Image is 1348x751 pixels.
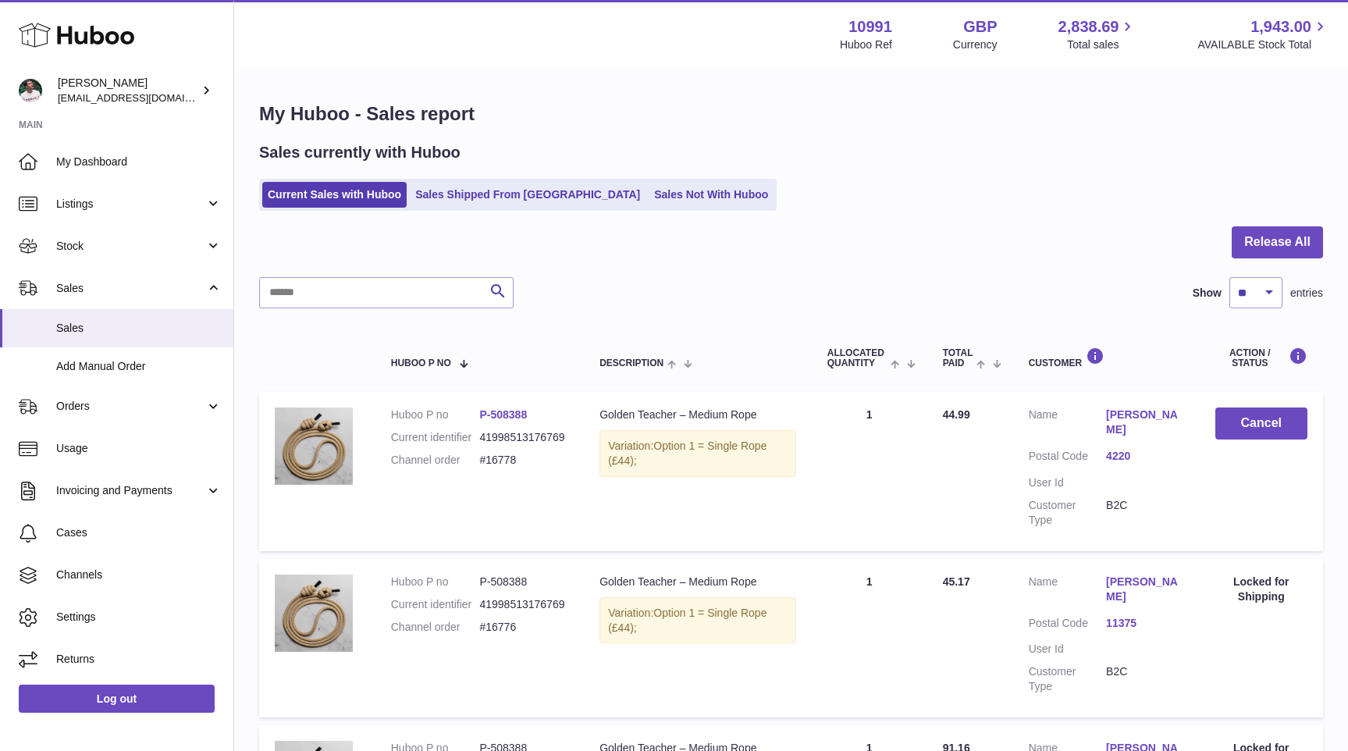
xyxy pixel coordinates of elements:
td: 1 [812,392,927,550]
dd: B2C [1106,664,1183,694]
td: 1 [812,559,927,717]
div: Variation: [599,430,796,477]
div: Variation: [599,597,796,644]
span: Total paid [943,348,973,368]
span: [EMAIL_ADDRESS][DOMAIN_NAME] [58,91,229,104]
dd: 41998513176769 [479,430,568,445]
dd: P-508388 [479,575,568,589]
dt: Name [1029,575,1106,608]
span: Usage [56,441,222,456]
div: Golden Teacher – Medium Rope [599,575,796,589]
button: Release All [1232,226,1323,258]
span: Description [599,358,663,368]
span: Total sales [1067,37,1136,52]
span: Orders [56,399,205,414]
strong: 10991 [848,16,892,37]
dd: #16778 [479,453,568,468]
a: [PERSON_NAME] [1106,575,1183,604]
a: 1,943.00 AVAILABLE Stock Total [1197,16,1329,52]
div: [PERSON_NAME] [58,76,198,105]
dt: Current identifier [391,597,480,612]
dd: #16776 [479,620,568,635]
a: Current Sales with Huboo [262,182,407,208]
div: Customer [1029,347,1184,368]
span: entries [1290,286,1323,301]
div: Action / Status [1215,347,1307,368]
span: 1,943.00 [1250,16,1311,37]
img: timshieff@gmail.com [19,79,42,102]
a: Log out [19,685,215,713]
span: AVAILABLE Stock Total [1197,37,1329,52]
dt: Current identifier [391,430,480,445]
span: Invoicing and Payments [56,483,205,498]
a: Sales Shipped From [GEOGRAPHIC_DATA] [410,182,646,208]
span: Stock [56,239,205,254]
span: Cases [56,525,222,540]
img: 109911711102352.png [275,575,353,652]
dt: User Id [1029,642,1106,657]
span: 45.17 [943,575,970,588]
button: Cancel [1215,408,1307,440]
span: Option 1 = Single Rope (£44); [608,440,766,467]
dt: Postal Code [1029,616,1106,635]
dt: User Id [1029,475,1106,490]
dt: Channel order [391,453,480,468]
span: Add Manual Order [56,359,222,374]
h2: Sales currently with Huboo [259,142,461,163]
dd: B2C [1106,498,1183,528]
a: [PERSON_NAME] [1106,408,1183,437]
dt: Postal Code [1029,449,1106,468]
span: Option 1 = Single Rope (£44); [608,607,766,634]
strong: GBP [963,16,997,37]
span: Listings [56,197,205,212]
dt: Huboo P no [391,575,480,589]
div: Golden Teacher – Medium Rope [599,408,796,422]
span: ALLOCATED Quantity [827,348,887,368]
a: 11375 [1106,616,1183,631]
label: Show [1193,286,1222,301]
dt: Channel order [391,620,480,635]
div: Locked for Shipping [1215,575,1307,604]
span: Channels [56,568,222,582]
span: Returns [56,652,222,667]
a: 4220 [1106,449,1183,464]
span: 44.99 [943,408,970,421]
span: Sales [56,321,222,336]
img: 109911711102352.png [275,408,353,485]
span: Huboo P no [391,358,451,368]
span: Sales [56,281,205,296]
a: P-508388 [479,408,527,421]
span: My Dashboard [56,155,222,169]
a: 2,838.69 Total sales [1058,16,1137,52]
dd: 41998513176769 [479,597,568,612]
span: Settings [56,610,222,625]
dt: Huboo P no [391,408,480,422]
span: 2,838.69 [1058,16,1119,37]
dt: Customer Type [1029,664,1106,694]
div: Currency [953,37,998,52]
dt: Customer Type [1029,498,1106,528]
h1: My Huboo - Sales report [259,101,1323,126]
div: Huboo Ref [840,37,892,52]
dt: Name [1029,408,1106,441]
a: Sales Not With Huboo [649,182,774,208]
